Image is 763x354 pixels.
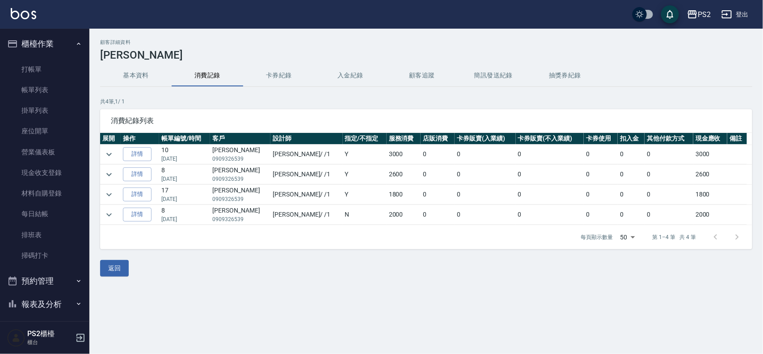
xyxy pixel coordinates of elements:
td: [PERSON_NAME] / /1 [270,205,342,225]
td: [PERSON_NAME] [210,185,270,205]
th: 備註 [727,133,747,145]
button: 卡券紀錄 [243,65,315,86]
th: 操作 [121,133,159,145]
p: 0909326539 [212,175,268,183]
p: 共 4 筆, 1 / 1 [100,98,752,106]
td: 8 [159,165,210,184]
a: 掛單列表 [4,100,86,121]
h5: PS2櫃檯 [27,329,73,338]
th: 扣入金 [618,133,645,145]
td: 0 [516,205,584,225]
button: 基本資料 [100,65,172,86]
p: 每頁顯示數量 [581,233,613,241]
p: [DATE] [161,195,208,203]
td: [PERSON_NAME] [210,165,270,184]
a: 掃碼打卡 [4,245,86,266]
td: 0 [516,185,584,205]
td: 0 [516,145,584,164]
button: 櫃檯作業 [4,32,86,55]
a: 詳情 [123,147,152,161]
a: 每日結帳 [4,204,86,224]
td: 0 [584,145,618,164]
button: 報表及分析 [4,293,86,316]
p: [DATE] [161,215,208,223]
button: 入金紀錄 [315,65,386,86]
td: [PERSON_NAME] / /1 [270,145,342,164]
td: [PERSON_NAME] / /1 [270,185,342,205]
p: 櫃台 [27,338,73,346]
button: PS2 [683,5,714,24]
td: 0 [618,165,645,184]
td: 0 [421,145,455,164]
img: Person [7,329,25,347]
td: 0 [455,145,515,164]
div: PS2 [698,9,711,20]
td: 3000 [387,145,421,164]
td: 0 [421,205,455,225]
th: 現金應收 [693,133,727,145]
th: 卡券使用 [584,133,618,145]
button: expand row [102,148,116,161]
td: 0 [645,145,693,164]
td: 0 [645,205,693,225]
button: 登出 [718,6,752,23]
td: Y [343,165,387,184]
button: 客戶管理 [4,316,86,339]
td: [PERSON_NAME] [210,145,270,164]
td: 0 [618,205,645,225]
td: 0 [584,165,618,184]
a: 詳情 [123,167,152,181]
td: 2600 [693,165,727,184]
th: 卡券販賣(不入業績) [516,133,584,145]
a: 打帳單 [4,59,86,80]
th: 卡券販賣(入業績) [455,133,515,145]
button: 消費記錄 [172,65,243,86]
h2: 顧客詳細資料 [100,39,752,45]
td: 0 [584,205,618,225]
td: 2600 [387,165,421,184]
p: 第 1–4 筆 共 4 筆 [653,233,696,241]
td: Y [343,185,387,205]
button: save [661,5,679,23]
th: 其他付款方式 [645,133,693,145]
td: 3000 [693,145,727,164]
th: 店販消費 [421,133,455,145]
a: 材料自購登錄 [4,183,86,204]
p: 0909326539 [212,215,268,223]
td: Y [343,145,387,164]
a: 座位開單 [4,121,86,141]
td: 0 [645,165,693,184]
button: expand row [102,188,116,201]
th: 指定/不指定 [343,133,387,145]
td: 0 [584,185,618,205]
p: 0909326539 [212,195,268,203]
td: 1800 [693,185,727,205]
div: 50 [617,225,638,249]
a: 詳情 [123,188,152,201]
button: 預約管理 [4,269,86,293]
a: 營業儀表板 [4,142,86,162]
td: [PERSON_NAME] / /1 [270,165,342,184]
td: 2000 [387,205,421,225]
p: 0909326539 [212,155,268,163]
td: 0 [455,205,515,225]
td: 0 [421,185,455,205]
th: 設計師 [270,133,342,145]
button: expand row [102,208,116,222]
a: 排班表 [4,225,86,245]
td: 1800 [387,185,421,205]
th: 帳單編號/時間 [159,133,210,145]
td: 0 [645,185,693,205]
button: 抽獎券紀錄 [529,65,601,86]
td: [PERSON_NAME] [210,205,270,225]
td: 17 [159,185,210,205]
img: Logo [11,8,36,19]
h3: [PERSON_NAME] [100,49,752,61]
p: [DATE] [161,155,208,163]
td: 0 [421,165,455,184]
th: 服務消費 [387,133,421,145]
td: 0 [618,145,645,164]
a: 帳單列表 [4,80,86,100]
td: 2000 [693,205,727,225]
button: 簡訊發送紀錄 [458,65,529,86]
